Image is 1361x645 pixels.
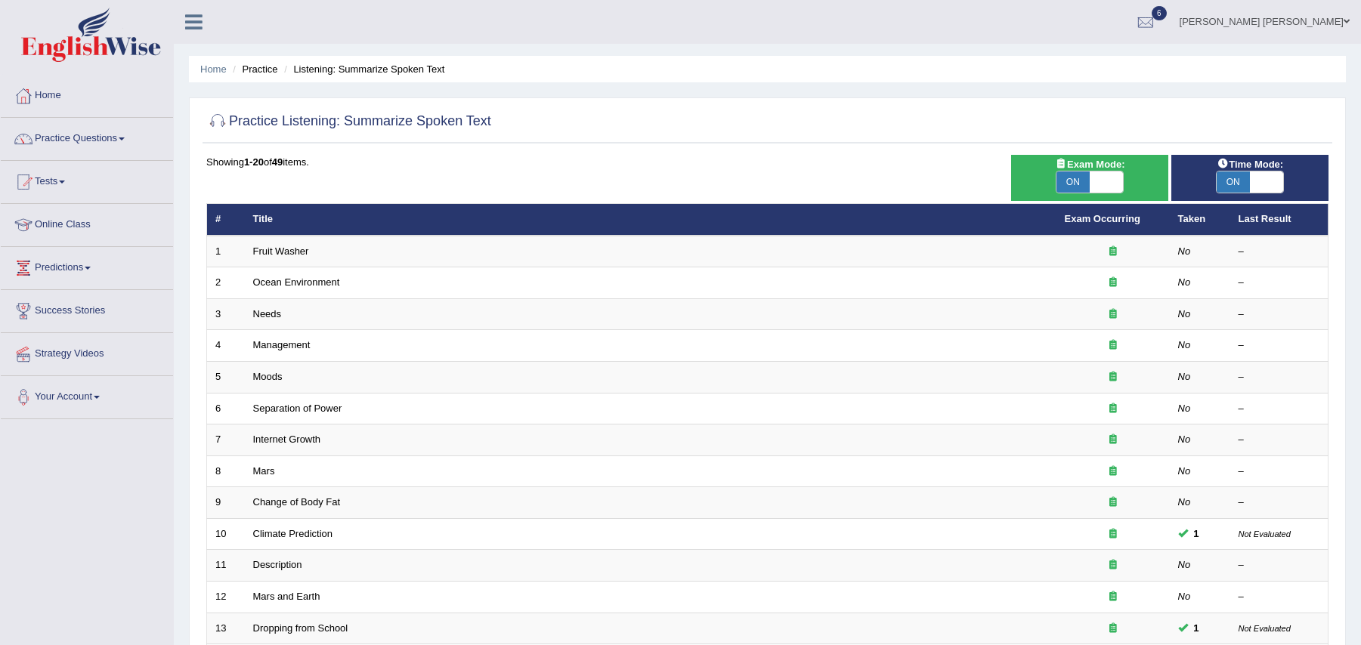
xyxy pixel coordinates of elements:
[207,298,245,330] td: 3
[207,424,245,456] td: 7
[1178,339,1191,350] em: No
[200,63,227,75] a: Home
[1,333,173,371] a: Strategy Videos
[1152,6,1167,20] span: 6
[253,308,282,319] a: Needs
[207,393,245,424] td: 6
[1239,402,1320,416] div: –
[1065,495,1161,510] div: Exam occurring question
[1065,338,1161,353] div: Exam occurring question
[1178,403,1191,414] em: No
[1239,338,1320,353] div: –
[1178,434,1191,445] em: No
[207,362,245,393] td: 5
[1239,558,1320,572] div: –
[1065,527,1161,542] div: Exam occurring question
[1,118,173,156] a: Practice Questions
[1065,276,1161,290] div: Exam occurring question
[207,330,245,362] td: 4
[1065,622,1161,636] div: Exam occurring question
[207,236,245,267] td: 1
[1065,245,1161,259] div: Exam occurring question
[1178,559,1191,570] em: No
[1178,308,1191,319] em: No
[1178,496,1191,508] em: No
[1239,590,1320,604] div: –
[1239,464,1320,479] div: –
[280,62,444,76] li: Listening: Summarize Spoken Text
[1,290,173,328] a: Success Stories
[1239,529,1291,539] small: Not Evaluated
[229,62,277,76] li: Practice
[206,155,1329,169] div: Showing of items.
[253,591,320,602] a: Mars and Earth
[272,156,283,168] b: 49
[253,434,321,445] a: Internet Growth
[1065,402,1161,416] div: Exam occurring question
[1,161,173,199] a: Tests
[1065,370,1161,384] div: Exam occurring question
[253,245,309,257] a: Fruit Washer
[207,550,245,582] td: 11
[206,110,491,133] h2: Practice Listening: Summarize Spoken Text
[207,581,245,613] td: 12
[253,528,333,539] a: Climate Prediction
[1239,307,1320,322] div: –
[253,276,340,288] a: Ocean Environment
[253,622,348,634] a: Dropping from School
[1123,171,1156,193] span: OFF
[1170,204,1230,236] th: Taken
[1217,171,1250,193] span: ON
[207,455,245,487] td: 8
[1230,204,1329,236] th: Last Result
[207,487,245,519] td: 9
[253,465,275,477] a: Mars
[253,496,341,508] a: Change of Body Fat
[1065,213,1140,224] a: Exam Occurring
[1065,558,1161,572] div: Exam occurring question
[1065,433,1161,447] div: Exam occurring question
[1065,307,1161,322] div: Exam occurring question
[1283,171,1316,193] span: OFF
[1,247,173,285] a: Predictions
[1178,591,1191,602] em: No
[1239,276,1320,290] div: –
[1239,495,1320,510] div: –
[207,613,245,644] td: 13
[1188,620,1205,636] span: You can still take this question
[1178,465,1191,477] em: No
[1056,171,1090,193] span: ON
[1211,156,1289,172] span: Time Mode:
[1,75,173,113] a: Home
[253,403,342,414] a: Separation of Power
[1178,276,1191,288] em: No
[1065,464,1161,479] div: Exam occurring question
[1239,624,1291,633] small: Not Evaluated
[1049,156,1131,172] span: Exam Mode:
[245,204,1056,236] th: Title
[244,156,264,168] b: 1-20
[1,204,173,242] a: Online Class
[1011,155,1168,201] div: Show exams occurring in exams
[1188,526,1205,542] span: You can still take this question
[1,376,173,414] a: Your Account
[207,204,245,236] th: #
[1239,370,1320,384] div: –
[1239,433,1320,447] div: –
[207,518,245,550] td: 10
[1178,245,1191,257] em: No
[1065,590,1161,604] div: Exam occurring question
[1178,371,1191,382] em: No
[253,559,302,570] a: Description
[207,267,245,299] td: 2
[253,339,311,350] a: Management
[253,371,283,382] a: Moods
[1239,245,1320,259] div: –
